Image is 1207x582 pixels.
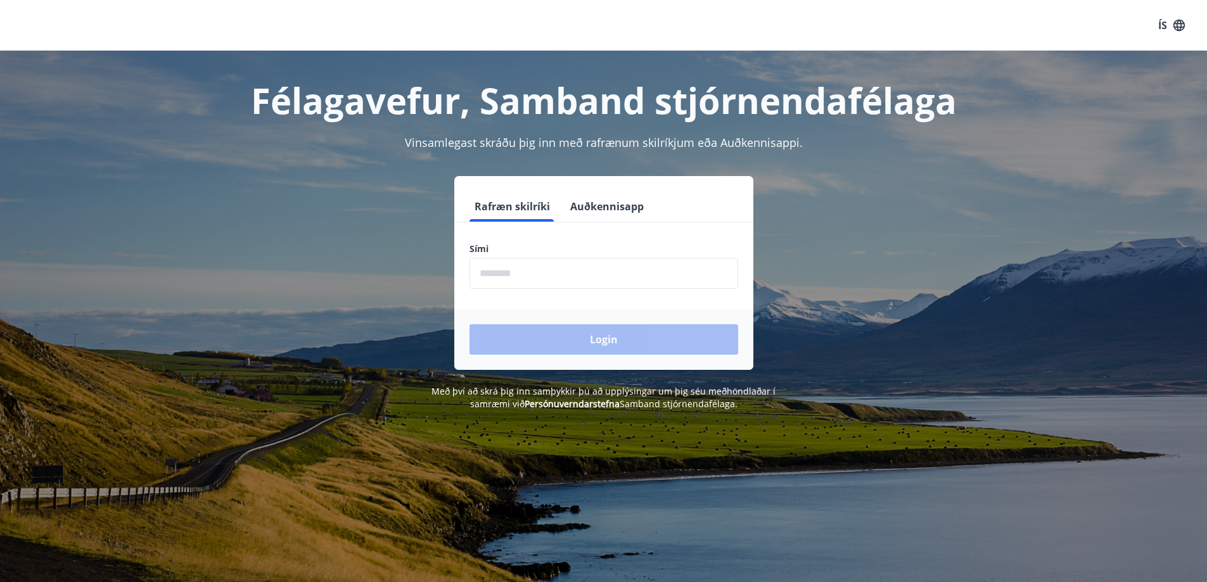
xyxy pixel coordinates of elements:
button: Rafræn skilríki [469,191,555,222]
label: Sími [469,243,738,255]
h1: Félagavefur, Samband stjórnendafélaga [163,76,1045,124]
span: Vinsamlegast skráðu þig inn með rafrænum skilríkjum eða Auðkennisappi. [405,135,803,150]
button: ÍS [1151,14,1192,37]
span: Með því að skrá þig inn samþykkir þú að upplýsingar um þig séu meðhöndlaðar í samræmi við Samband... [431,385,776,410]
button: Auðkennisapp [565,191,649,222]
a: Persónuverndarstefna [525,398,620,410]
